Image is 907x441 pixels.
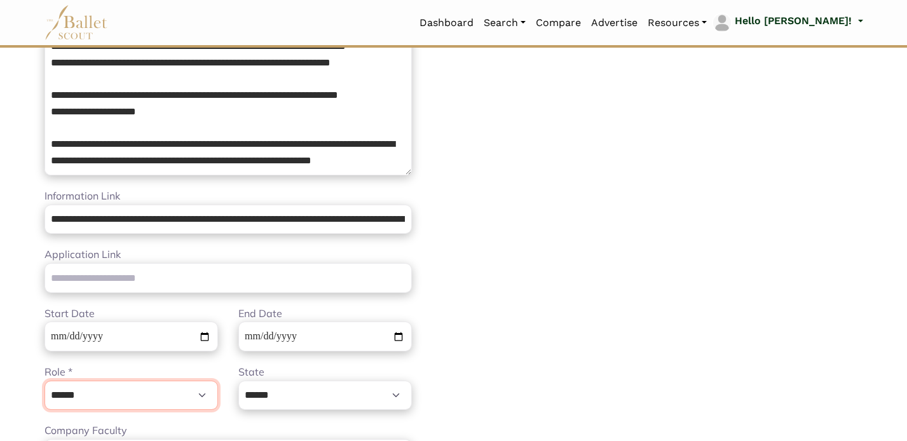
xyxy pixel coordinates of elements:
[713,14,731,32] img: profile picture
[643,10,712,36] a: Resources
[414,10,479,36] a: Dashboard
[586,10,643,36] a: Advertise
[238,364,264,381] label: State
[44,306,95,322] label: Start Date
[735,13,852,29] p: Hello [PERSON_NAME]!
[479,10,531,36] a: Search
[712,13,863,33] a: profile picture Hello [PERSON_NAME]!
[44,247,121,263] label: Application Link
[531,10,586,36] a: Compare
[44,423,127,439] label: Company Faculty
[44,188,120,205] label: Information Link
[44,364,72,381] label: Role *
[238,306,282,322] label: End Date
